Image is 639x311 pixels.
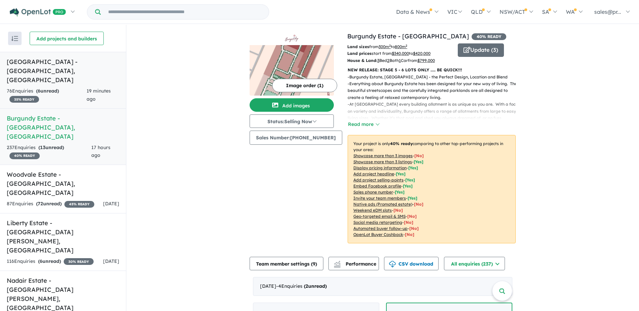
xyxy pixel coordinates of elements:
[391,44,407,49] span: to
[348,120,379,128] button: Read more
[87,88,111,102] span: 19 minutes ago
[38,201,43,207] span: 72
[404,220,413,225] span: [No]
[353,165,407,170] u: Display pricing information
[250,98,334,112] button: Add images
[353,153,413,158] u: Showcase more than 3 images
[313,261,315,267] span: 9
[348,74,521,80] p: - Burgundy Estate, [GEOGRAPHIC_DATA] - the Perfect Design, Location and Blend
[348,135,516,243] p: Your project is only comparing to other top-performing projects in your area: - - - - - - - - - -...
[334,263,341,267] img: bar-chart.svg
[64,201,94,208] span: 45 % READY
[407,214,417,219] span: [No]
[348,80,521,101] p: - Everything about Burgundy Estate has been designed for your new way of living. The beautiful st...
[406,44,407,47] sup: 2
[348,101,521,129] p: - At [GEOGRAPHIC_DATA] every building allotment is as unique as you are. With a focus on variety ...
[38,88,40,94] span: 6
[250,32,334,96] a: Burgundy Estate - Angle Vale LogoBurgundy Estate - Angle Vale
[11,36,18,41] img: sort.svg
[396,171,406,176] span: [ Yes ]
[353,159,412,164] u: Showcase more than 3 listings
[413,51,430,56] u: $ 420,000
[353,177,404,182] u: Add project selling-points
[594,8,621,15] span: sales@pr...
[379,44,391,49] u: 300 m
[409,51,430,56] span: to
[458,43,504,57] button: Update (3)
[347,51,372,56] b: Land prices
[353,189,393,195] u: Sales phone number
[335,261,376,267] span: Performance
[414,153,424,158] span: [ No ]
[348,67,516,73] p: NEW RELEASE: STAGE 5 - 6 LOTS ONLY ..... BE QUICK!!!
[103,201,119,207] span: [DATE]
[377,58,379,63] u: 3
[9,152,40,159] span: 40 % READY
[7,218,119,255] h5: Liberty Estate - [GEOGRAPHIC_DATA][PERSON_NAME] , [GEOGRAPHIC_DATA]
[353,202,412,207] u: Native ads (Promoted estate)
[250,45,334,96] img: Burgundy Estate - Angle Vale
[328,257,379,270] button: Performance
[395,189,405,195] span: [ Yes ]
[38,258,61,264] strong: ( unread)
[7,114,119,141] h5: Burgundy Estate - [GEOGRAPHIC_DATA] , [GEOGRAPHIC_DATA]
[347,32,469,40] a: Burgundy Estate - [GEOGRAPHIC_DATA]
[7,170,119,197] h5: Woodvale Estate - [GEOGRAPHIC_DATA] , [GEOGRAPHIC_DATA]
[414,159,423,164] span: [ Yes ]
[272,79,337,92] button: Image order (1)
[353,214,406,219] u: Geo-targeted email & SMS
[353,208,392,213] u: Weekend eDM slots
[36,88,59,94] strong: ( unread)
[403,183,413,188] span: [ Yes ]
[250,257,323,270] button: Team member settings (9)
[7,200,94,208] div: 87 Enquir ies
[405,232,414,237] span: [No]
[250,114,334,128] button: Status:Selling Now
[9,96,39,103] span: 35 % READY
[405,177,415,182] span: [ Yes ]
[10,8,66,16] img: Openlot PRO Logo White
[252,34,331,42] img: Burgundy Estate - Angle Vale Logo
[38,144,64,150] strong: ( unread)
[347,57,453,64] p: Bed Bath Car from
[395,44,407,49] u: 800 m
[390,141,413,146] b: 40 % ready
[40,144,45,150] span: 13
[102,5,267,19] input: Try estate name, suburb, builder or developer
[353,232,403,237] u: OpenLot Buyer Cashback
[7,144,91,160] div: 237 Enquir ies
[7,257,94,266] div: 116 Enquir ies
[353,183,401,188] u: Embed Facebook profile
[7,57,119,84] h5: [GEOGRAPHIC_DATA] - [GEOGRAPHIC_DATA] , [GEOGRAPHIC_DATA]
[353,226,408,231] u: Automated buyer follow-up
[353,171,394,176] u: Add project headline
[40,258,42,264] span: 6
[393,208,403,213] span: [No]
[353,220,402,225] u: Social media retargeting
[444,257,505,270] button: All enquiries (237)
[384,257,439,270] button: CSV download
[250,131,342,145] button: Sales Number:[PHONE_NUMBER]
[347,44,369,49] b: Land sizes
[472,33,506,40] span: 40 % READY
[36,201,62,207] strong: ( unread)
[30,32,104,45] button: Add projects and builders
[353,196,406,201] u: Invite your team members
[347,43,453,50] p: from
[392,51,409,56] u: $ 340,000
[408,196,417,201] span: [ Yes ]
[389,44,391,47] sup: 2
[414,202,423,207] span: [No]
[276,283,327,289] span: - 4 Enquir ies
[389,261,396,268] img: download icon
[347,50,453,57] p: start from
[7,87,87,103] div: 76 Enquir ies
[399,58,401,63] u: 1
[387,58,389,63] u: 2
[64,258,94,265] span: 30 % READY
[334,261,340,265] img: line-chart.svg
[408,165,418,170] span: [ Yes ]
[417,58,435,63] u: $ 799,000
[347,58,377,63] b: House & Land:
[306,283,308,289] span: 2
